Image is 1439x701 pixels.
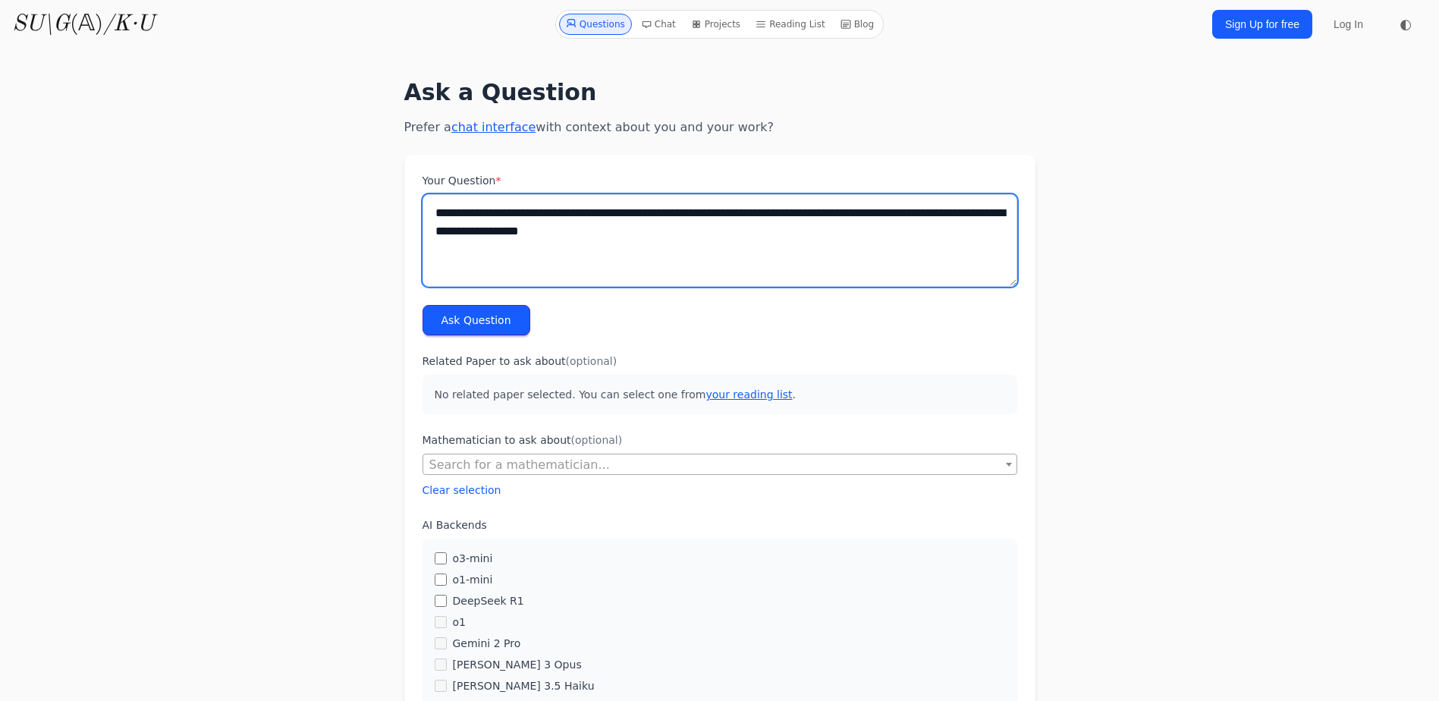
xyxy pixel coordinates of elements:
[685,14,746,35] a: Projects
[1400,17,1412,31] span: ◐
[423,517,1017,533] label: AI Backends
[423,173,1017,188] label: Your Question
[423,354,1017,369] label: Related Paper to ask about
[103,13,154,36] i: /K·U
[453,657,582,672] label: [PERSON_NAME] 3 Opus
[1324,11,1372,38] a: Log In
[423,483,501,498] button: Clear selection
[423,432,1017,448] label: Mathematician to ask about
[423,454,1016,476] span: Search for a mathematician...
[453,551,493,566] label: o3-mini
[453,678,595,693] label: [PERSON_NAME] 3.5 Haiku
[404,79,1035,106] h1: Ask a Question
[705,388,792,401] a: your reading list
[429,457,610,472] span: Search for a mathematician...
[12,11,154,38] a: SU\G(𝔸)/K·U
[453,636,521,651] label: Gemini 2 Pro
[749,14,831,35] a: Reading List
[423,375,1017,414] p: No related paper selected. You can select one from .
[571,434,623,446] span: (optional)
[12,13,70,36] i: SU\G
[451,120,536,134] a: chat interface
[834,14,881,35] a: Blog
[635,14,682,35] a: Chat
[453,572,493,587] label: o1-mini
[423,305,530,335] button: Ask Question
[1212,10,1312,39] a: Sign Up for free
[559,14,632,35] a: Questions
[453,593,524,608] label: DeepSeek R1
[1390,9,1421,39] button: ◐
[453,615,466,630] label: o1
[423,454,1017,475] span: Search for a mathematician...
[566,355,617,367] span: (optional)
[404,118,1035,137] p: Prefer a with context about you and your work?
